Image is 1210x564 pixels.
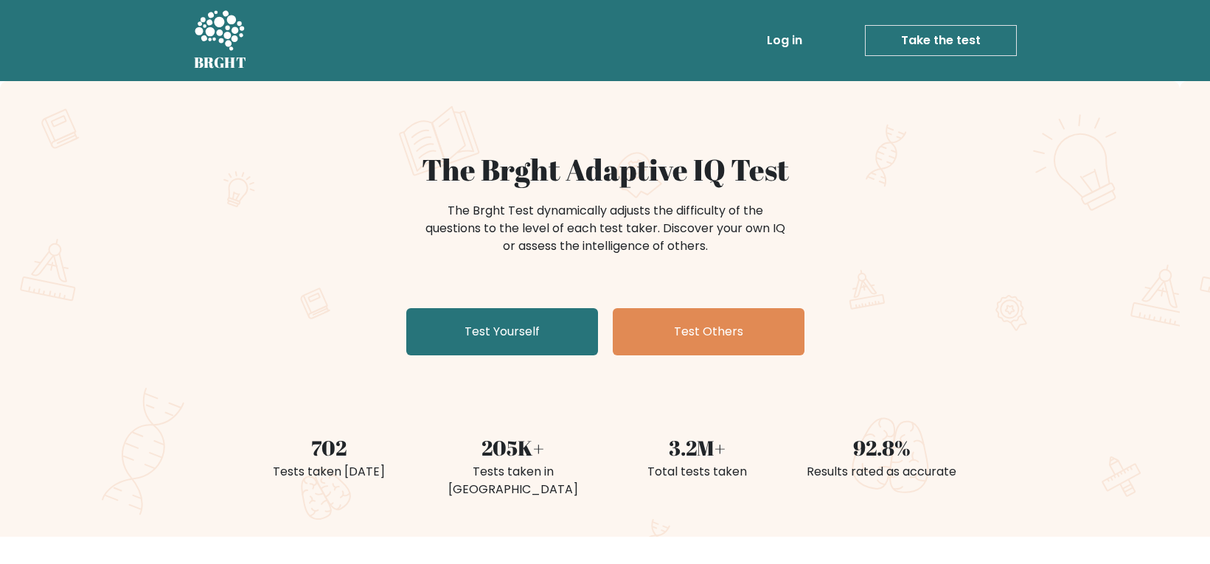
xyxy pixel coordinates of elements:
div: Tests taken in [GEOGRAPHIC_DATA] [430,463,597,498]
a: Test Others [613,308,804,355]
div: Tests taken [DATE] [246,463,412,481]
a: Log in [761,26,808,55]
h5: BRGHT [194,54,247,72]
div: Total tests taken [614,463,781,481]
div: 702 [246,432,412,463]
div: 3.2M+ [614,432,781,463]
a: Take the test [865,25,1017,56]
div: 92.8% [799,432,965,463]
a: Test Yourself [406,308,598,355]
a: BRGHT [194,6,247,75]
h1: The Brght Adaptive IQ Test [246,152,965,187]
div: The Brght Test dynamically adjusts the difficulty of the questions to the level of each test take... [421,202,790,255]
div: 205K+ [430,432,597,463]
div: Results rated as accurate [799,463,965,481]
